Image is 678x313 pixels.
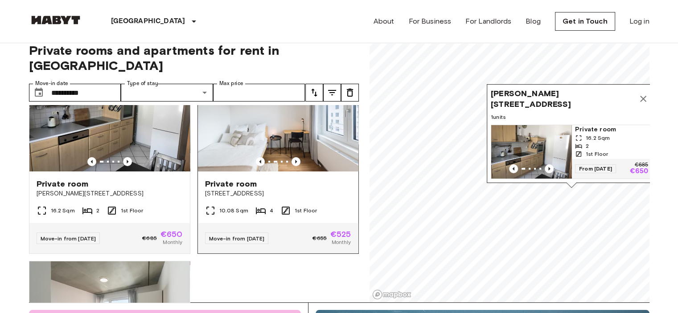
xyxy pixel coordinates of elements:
[372,289,411,300] a: Mapbox logo
[37,179,89,189] span: Private room
[575,125,648,134] span: Private room
[87,157,96,166] button: Previous image
[491,125,571,179] img: Marketing picture of unit DE-04-031-001-01HF
[312,234,327,242] span: €655
[51,207,75,215] span: 16.2 Sqm
[323,84,341,102] button: tune
[163,238,182,246] span: Monthly
[209,235,265,242] span: Move-in from [DATE]
[256,157,265,166] button: Previous image
[111,16,185,27] p: [GEOGRAPHIC_DATA]
[634,163,648,168] p: €685
[29,64,190,254] a: Marketing picture of unit DE-04-031-001-01HFPrevious imagePrevious imagePrivate room[PERSON_NAME]...
[123,157,132,166] button: Previous image
[37,189,183,198] span: [PERSON_NAME][STREET_ADDRESS]
[586,142,589,150] span: 2
[96,207,99,215] span: 2
[30,84,48,102] button: Choose date, selected date is 1 Oct 2025
[205,189,351,198] span: [STREET_ADDRESS]
[491,113,652,121] span: 1 units
[545,164,554,173] button: Previous image
[331,238,351,246] span: Monthly
[330,230,351,238] span: €525
[491,88,634,110] span: [PERSON_NAME][STREET_ADDRESS]
[629,168,648,175] p: €650
[29,65,190,171] img: Marketing picture of unit DE-04-031-001-01HF
[491,125,652,179] a: Marketing picture of unit DE-04-031-001-01HFPrevious imagePrevious imagePrivate room16.2 Sqm21st ...
[41,235,96,242] span: Move-in from [DATE]
[219,80,243,87] label: Max price
[370,32,649,302] canvas: Map
[487,84,656,188] div: Map marker
[526,16,541,27] a: Blog
[29,43,359,73] span: Private rooms and apartments for rent in [GEOGRAPHIC_DATA]
[29,16,82,24] img: Habyt
[341,84,359,102] button: tune
[586,150,608,158] span: 1st Floor
[555,12,615,31] a: Get in Touch
[160,230,183,238] span: €650
[142,234,157,242] span: €685
[121,207,143,215] span: 1st Floor
[295,207,317,215] span: 1st Floor
[374,16,394,27] a: About
[35,80,68,87] label: Move-in date
[292,157,300,166] button: Previous image
[305,84,323,102] button: tune
[408,16,451,27] a: For Business
[575,164,616,173] span: From [DATE]
[465,16,511,27] a: For Landlords
[629,16,649,27] a: Log in
[197,64,359,254] a: Previous imagePrevious imagePrivate room[STREET_ADDRESS]10.08 Sqm41st FloorMove-in from [DATE]€65...
[509,164,518,173] button: Previous image
[586,134,610,142] span: 16.2 Sqm
[127,80,158,87] label: Type of stay
[270,207,273,215] span: 4
[205,179,257,189] span: Private room
[198,65,358,171] img: Marketing picture of unit DE-04-037-006-04Q
[219,207,248,215] span: 10.08 Sqm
